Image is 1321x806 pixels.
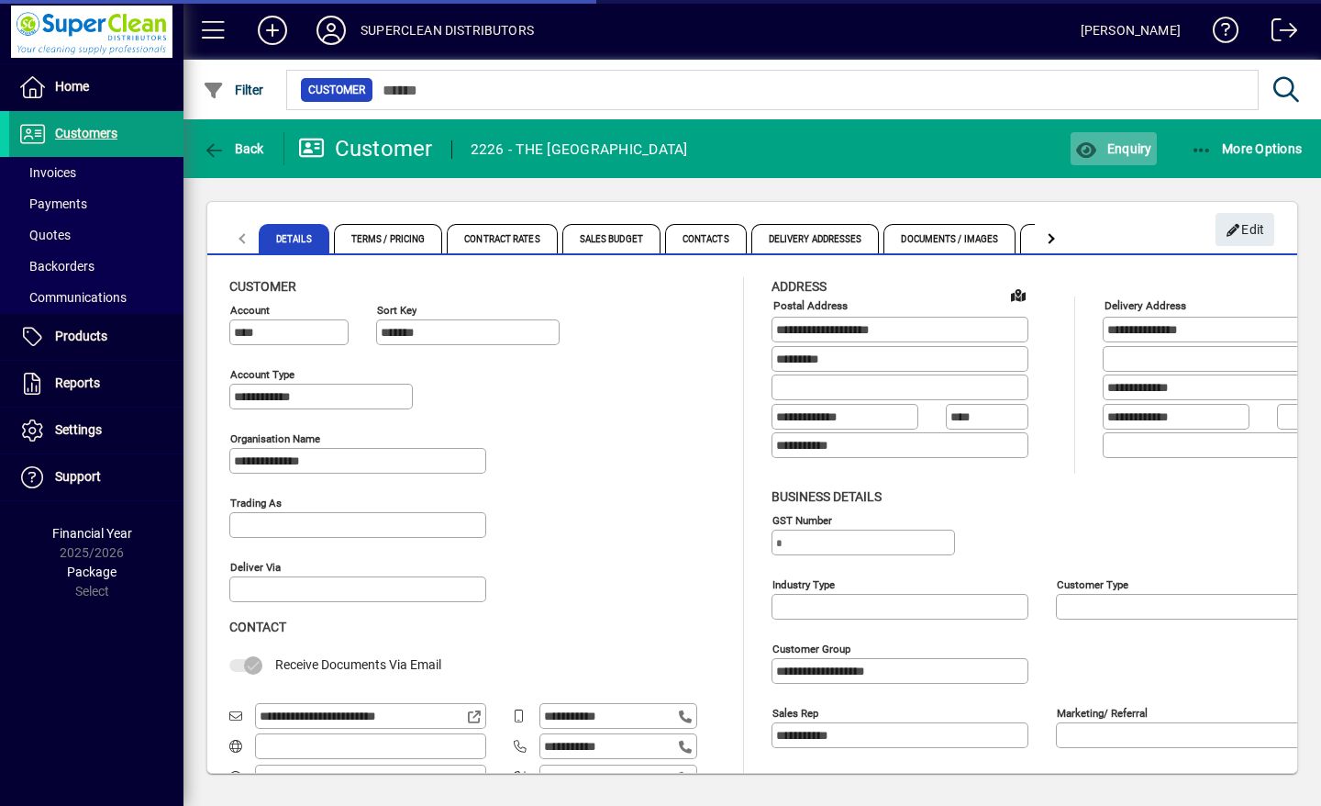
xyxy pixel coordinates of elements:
span: Details [259,224,329,253]
button: More Options [1186,132,1307,165]
span: Edit [1226,215,1265,245]
span: Address [772,279,827,294]
span: Back [203,141,264,156]
mat-label: Customer group [772,642,850,655]
span: Reports [55,375,100,390]
button: Edit [1216,213,1274,246]
span: Customers [55,126,117,140]
button: Add [243,14,302,47]
div: Customer [298,134,433,163]
span: Sales Budget [562,224,660,253]
span: Financial Year [52,526,132,541]
a: Communications [9,282,183,313]
a: Home [9,64,183,110]
a: Payments [9,188,183,219]
span: Enquiry [1075,141,1151,156]
mat-label: GST Number [772,513,832,526]
mat-label: Manager [772,770,813,783]
span: Contract Rates [447,224,557,253]
button: Back [198,132,269,165]
span: Package [67,565,117,579]
span: Products [55,329,107,343]
span: Terms / Pricing [334,224,443,253]
a: Backorders [9,251,183,282]
button: Enquiry [1071,132,1156,165]
button: Profile [302,14,361,47]
span: Custom Fields [1020,224,1123,253]
span: Contacts [665,224,747,253]
button: Filter [198,73,269,106]
span: Customer [229,279,296,294]
span: More Options [1191,141,1303,156]
mat-label: Customer type [1057,577,1128,590]
mat-label: Deliver via [230,561,281,574]
div: SUPERCLEAN DISTRIBUTORS [361,16,534,45]
span: Filter [203,83,264,97]
span: Contact [229,620,286,634]
a: View on map [1004,280,1033,309]
a: Logout [1258,4,1298,63]
a: Quotes [9,219,183,251]
span: Documents / Images [883,224,1016,253]
mat-label: Region [1057,770,1089,783]
span: Quotes [18,228,71,242]
app-page-header-button: Back [183,132,284,165]
span: Delivery Addresses [751,224,880,253]
a: Products [9,314,183,360]
div: [PERSON_NAME] [1081,16,1181,45]
mat-label: Trading as [230,497,282,509]
mat-label: Organisation name [230,432,320,445]
span: Home [55,79,89,94]
span: Invoices [18,165,76,180]
span: Receive Documents Via Email [275,657,441,672]
a: Invoices [9,157,183,188]
span: Backorders [18,259,94,274]
mat-label: Account Type [230,368,294,381]
mat-label: Industry type [772,577,835,590]
span: Customer [308,81,365,99]
a: Support [9,454,183,500]
mat-label: Account [230,304,270,317]
a: Settings [9,408,183,453]
a: Knowledge Base [1199,4,1239,63]
span: Business details [772,489,882,504]
mat-label: Sales rep [772,706,818,719]
div: 2226 - THE [GEOGRAPHIC_DATA] [471,135,688,164]
mat-label: Marketing/ Referral [1057,706,1148,719]
a: Reports [9,361,183,407]
span: Support [55,469,101,484]
span: Payments [18,196,87,211]
mat-label: Sort key [377,304,416,317]
span: Settings [55,422,102,437]
span: Communications [18,290,127,305]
